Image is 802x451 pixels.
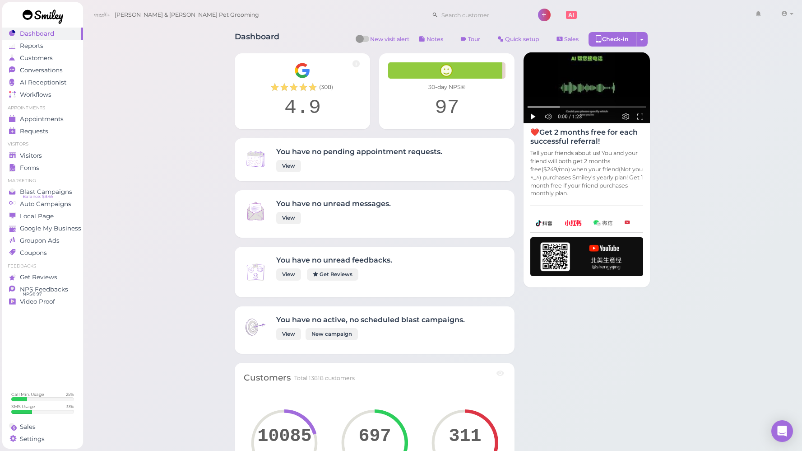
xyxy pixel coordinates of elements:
[244,315,267,339] img: Inbox
[2,263,83,269] li: Feedbacks
[530,149,643,197] p: Tell your friends about us! You and your friend will both get 2 months free($249/mo) when your fr...
[307,268,358,281] a: Get Reviews
[306,328,358,340] a: New campaign
[20,79,66,86] span: AI Receptionist
[20,91,51,99] span: Workflows
[276,147,442,156] h4: You have no pending appointment requests.
[589,32,636,47] div: Check-in
[11,404,35,409] div: SMS Usage
[66,404,74,409] div: 33 %
[370,35,409,49] span: New visit alert
[20,127,48,135] span: Requests
[2,283,83,296] a: NPS Feedbacks NPS® 97
[20,164,39,172] span: Forms
[244,199,267,223] img: Inbox
[2,421,83,433] a: Sales
[2,141,83,147] li: Visitors
[235,32,279,49] h1: Dashboard
[20,298,55,305] span: Video Proof
[244,96,361,120] div: 4.9
[20,423,36,431] span: Sales
[2,210,83,222] a: Local Page
[2,222,83,235] a: Google My Business
[20,30,54,38] span: Dashboard
[2,76,83,89] a: AI Receptionist
[20,42,43,50] span: Reports
[530,128,643,145] h4: ❤️Get 2 months free for each successful referral!
[593,220,612,226] img: wechat-a99521bb4f7854bbf8f190d1356e2cdb.png
[276,199,391,208] h4: You have no unread messages.
[20,225,81,232] span: Google My Business
[564,36,579,42] span: Sales
[20,249,47,257] span: Coupons
[388,83,505,91] div: 30-day NPS®
[2,178,83,184] li: Marketing
[536,220,553,226] img: douyin-2727e60b7b0d5d1bbe969c21619e8014.png
[2,113,83,125] a: Appointments
[20,115,64,123] span: Appointments
[20,66,63,74] span: Conversations
[244,260,267,284] img: Inbox
[276,256,392,264] h4: You have no unread feedbacks.
[20,152,42,160] span: Visitors
[2,89,83,101] a: Workflows
[20,54,53,62] span: Customers
[530,237,643,276] img: youtube-h-92280983ece59b2848f85fc261e8ffad.png
[2,105,83,111] li: Appointments
[276,212,301,224] a: View
[276,328,301,340] a: View
[565,220,582,226] img: xhs-786d23addd57f6a2be217d5a65f4ab6b.png
[2,150,83,162] a: Visitors
[2,125,83,137] a: Requests
[294,374,355,382] div: Total 13818 customers
[388,96,505,120] div: 97
[276,268,301,281] a: View
[20,212,54,220] span: Local Page
[438,8,526,22] input: Search customer
[23,193,53,200] span: Balance: $9.65
[2,52,83,64] a: Customers
[2,162,83,174] a: Forms
[276,160,301,172] a: View
[2,28,83,40] a: Dashboard
[2,235,83,247] a: Groupon Ads
[2,198,83,210] a: Auto Campaigns
[771,420,793,442] div: Open Intercom Messenger
[276,315,465,324] h4: You have no active, no scheduled blast campaigns.
[490,32,547,47] a: Quick setup
[244,147,267,171] img: Inbox
[2,40,83,52] a: Reports
[20,273,57,281] span: Get Reviews
[2,296,83,308] a: Video Proof
[20,200,71,208] span: Auto Campaigns
[294,62,311,79] img: Google__G__Logo-edd0e34f60d7ca4a2f4ece79cff21ae3.svg
[20,237,60,244] span: Groupon Ads
[453,32,488,47] a: Tour
[115,2,259,28] span: [PERSON_NAME] & [PERSON_NAME] Pet Grooming
[244,372,291,384] div: Customers
[2,247,83,259] a: Coupons
[524,52,650,123] img: AI receptionist
[66,391,74,397] div: 25 %
[2,433,83,445] a: Settings
[20,435,45,443] span: Settings
[11,391,44,397] div: Call Min. Usage
[20,286,68,293] span: NPS Feedbacks
[412,32,451,47] button: Notes
[2,186,83,198] a: Blast Campaigns Balance: $9.65
[20,188,72,196] span: Blast Campaigns
[23,291,42,298] span: NPS® 97
[2,271,83,283] a: Get Reviews
[549,32,586,47] a: Sales
[2,64,83,76] a: Conversations
[319,83,333,91] span: ( 308 )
